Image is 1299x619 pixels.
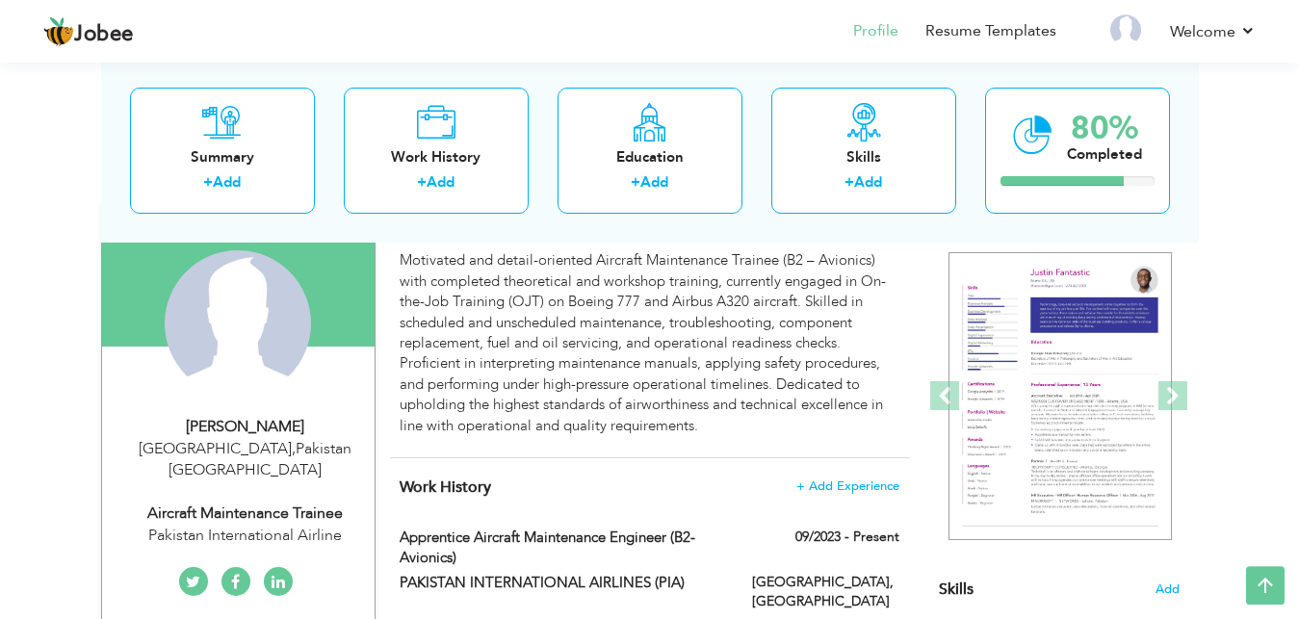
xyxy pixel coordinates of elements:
[844,172,854,193] label: +
[145,146,299,167] div: Summary
[117,416,375,438] div: [PERSON_NAME]
[43,16,134,47] a: Jobee
[640,172,668,192] a: Add
[853,20,898,42] a: Profile
[787,146,941,167] div: Skills
[117,525,375,547] div: Pakistan International Airline
[400,528,723,569] label: Apprentice Aircraft Maintenance Engineer (B2- Avionics)
[1067,143,1142,164] div: Completed
[117,438,375,482] div: [GEOGRAPHIC_DATA] Pakistan [GEOGRAPHIC_DATA]
[400,250,898,436] div: Motivated and detail-oriented Aircraft Maintenance Trainee (B2 – Avionics) with completed theoret...
[939,579,974,600] span: Skills
[1170,20,1256,43] a: Welcome
[573,146,727,167] div: Education
[43,16,74,47] img: jobee.io
[752,573,899,611] label: [GEOGRAPHIC_DATA], [GEOGRAPHIC_DATA]
[165,250,311,397] img: Talha Sagheer
[117,503,375,525] div: Aircraft Maintenance Trainee
[796,479,899,493] span: + Add Experience
[417,172,427,193] label: +
[854,172,882,192] a: Add
[1110,14,1141,45] img: Profile Img
[213,172,241,192] a: Add
[1067,112,1142,143] div: 80%
[400,477,491,498] span: Work History
[925,20,1056,42] a: Resume Templates
[292,438,296,459] span: ,
[1156,580,1180,599] span: Add
[74,24,134,45] span: Jobee
[203,172,213,193] label: +
[400,477,898,497] h4: This helps to show the companies you have worked for.
[427,172,455,192] a: Add
[400,573,723,593] label: PAKISTAN INTERNATIONAL AIRLINES (PIA)
[631,172,640,193] label: +
[795,528,899,547] label: 09/2023 - Present
[359,146,513,167] div: Work History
